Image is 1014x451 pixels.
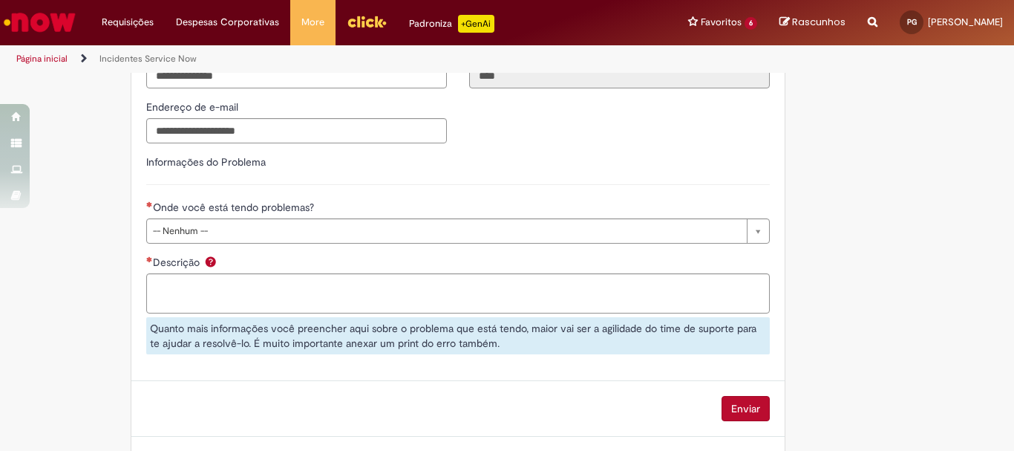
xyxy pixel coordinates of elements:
[458,15,494,33] p: +GenAi
[153,256,203,269] span: Descrição
[146,118,447,143] input: Endereço de e-mail
[928,16,1003,28] span: [PERSON_NAME]
[792,15,845,29] span: Rascunhos
[347,10,387,33] img: click_logo_yellow_360x200.png
[16,53,68,65] a: Página inicial
[146,100,241,114] span: Endereço de e-mail
[146,155,266,169] label: Informações do Problema
[99,53,197,65] a: Incidentes Service Now
[202,256,220,267] span: Ajuda para Descrição
[301,15,324,30] span: More
[469,63,770,88] input: Código da Unidade
[176,15,279,30] span: Despesas Corporativas
[146,256,153,262] span: Necessários
[701,15,742,30] span: Favoritos
[779,16,845,30] a: Rascunhos
[146,317,770,354] div: Quanto mais informações você preencher aqui sobre o problema que está tendo, maior vai ser a agil...
[409,15,494,33] div: Padroniza
[745,17,757,30] span: 6
[722,396,770,421] button: Enviar
[1,7,78,37] img: ServiceNow
[146,273,770,314] textarea: Descrição
[102,15,154,30] span: Requisições
[153,219,739,243] span: -- Nenhum --
[11,45,665,73] ul: Trilhas de página
[146,63,447,88] input: Telefone para Contato
[146,201,153,207] span: Necessários
[907,17,917,27] span: PG
[153,201,317,214] span: Onde você está tendo problemas?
